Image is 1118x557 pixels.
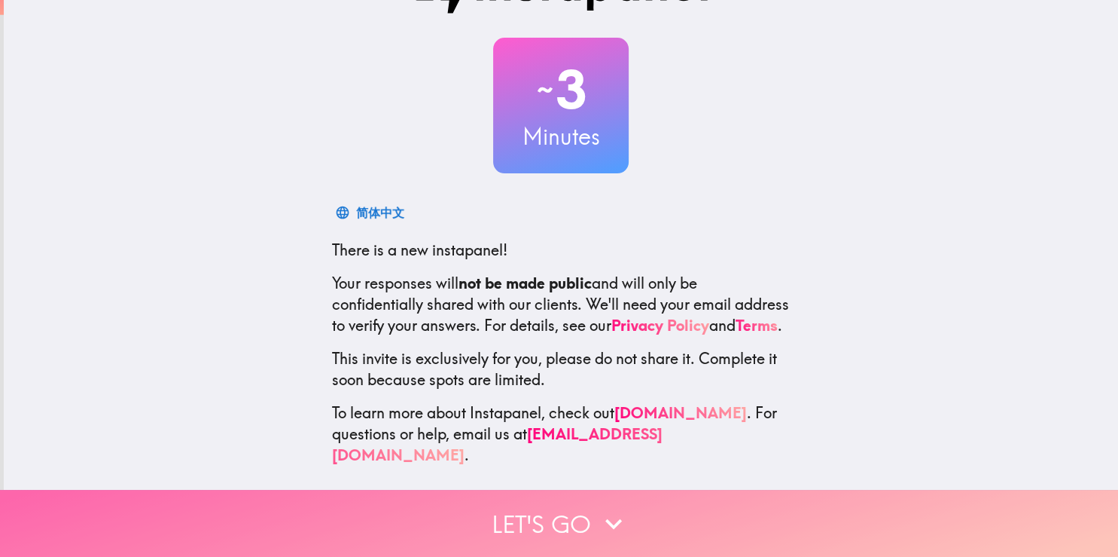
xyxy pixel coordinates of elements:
span: ~ [535,67,556,112]
h3: Minutes [493,121,629,152]
b: not be made public [458,274,592,292]
a: [DOMAIN_NAME] [614,403,747,422]
p: To learn more about Instapanel, check out . For questions or help, email us at . [332,402,790,466]
button: 简体中文 [332,197,410,228]
span: There is a new instapanel! [332,240,507,259]
a: Terms [736,316,778,335]
p: This invite is exclusively for you, please do not share it. Complete it soon because spots are li... [332,348,790,390]
p: Your responses will and will only be confidentially shared with our clients. We'll need your emai... [332,273,790,336]
h2: 3 [493,59,629,121]
a: Privacy Policy [611,316,709,335]
div: 简体中文 [356,202,404,223]
a: [EMAIL_ADDRESS][DOMAIN_NAME] [332,424,663,464]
